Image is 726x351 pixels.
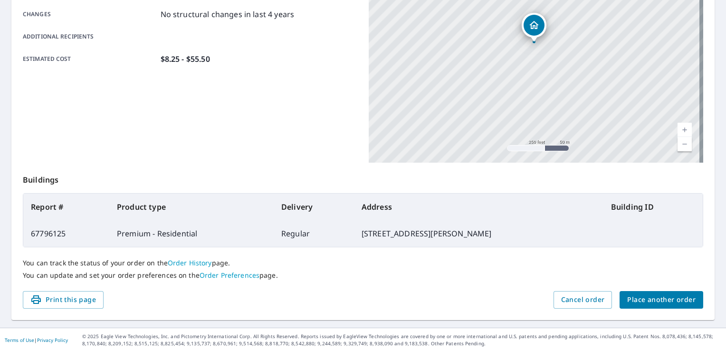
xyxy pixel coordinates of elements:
td: Premium - Residential [109,220,274,247]
a: Order History [168,258,212,267]
p: Additional recipients [23,32,157,41]
p: No structural changes in last 4 years [161,9,295,20]
p: Estimated cost [23,53,157,65]
div: Dropped pin, building 1, Residential property, 220 Winslow Way Columbia, SC 29229 [522,13,546,42]
p: $8.25 - $55.50 [161,53,210,65]
th: Product type [109,194,274,220]
span: Cancel order [561,294,605,306]
span: Print this page [30,294,96,306]
p: You can update and set your order preferences on the page. [23,271,703,280]
td: [STREET_ADDRESS][PERSON_NAME] [354,220,603,247]
th: Delivery [274,194,354,220]
th: Report # [23,194,109,220]
button: Cancel order [554,291,612,309]
p: Changes [23,9,157,20]
span: Place another order [627,294,696,306]
p: Buildings [23,163,703,193]
p: © 2025 Eagle View Technologies, Inc. and Pictometry International Corp. All Rights Reserved. Repo... [82,333,721,347]
button: Print this page [23,291,104,309]
th: Address [354,194,603,220]
a: Terms of Use [5,337,34,343]
a: Current Level 17, Zoom Out [678,137,692,151]
a: Order Preferences [200,271,259,280]
button: Place another order [620,291,703,309]
p: You can track the status of your order on the page. [23,259,703,267]
a: Privacy Policy [37,337,68,343]
p: | [5,337,68,343]
td: Regular [274,220,354,247]
a: Current Level 17, Zoom In [678,123,692,137]
th: Building ID [603,194,703,220]
td: 67796125 [23,220,109,247]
